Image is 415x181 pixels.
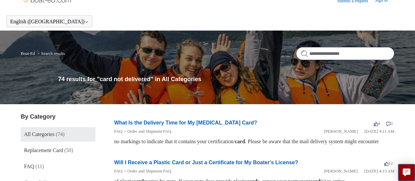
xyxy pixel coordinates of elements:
[398,164,415,181] button: Live chat
[58,75,394,84] h1: 74 results for "card not delivered" in All Categories
[114,129,122,134] a: FAQ
[24,131,54,137] span: All Categories
[36,51,65,56] li: Search results
[114,128,122,135] li: FAQ
[296,47,394,60] input: Search
[21,159,95,174] a: FAQ (11)
[384,161,393,166] span: 12
[24,164,34,169] span: FAQ
[21,127,95,142] a: All Categories (74)
[374,121,380,126] span: 4
[114,120,257,125] a: What Is the Delivery Time for My [MEDICAL_DATA] Card?
[21,143,95,158] a: Replacement Card (50)
[114,138,394,146] div: no markings to indicate that it contains your certification/ . Please be aware that the mail deli...
[24,147,63,153] span: Replacement Card
[127,169,171,173] a: Order and Shipment FAQ
[122,168,171,174] li: Order and Shipment FAQ
[235,139,245,144] em: card
[21,51,35,56] a: Boat-Ed
[127,129,171,134] a: Order and Shipment FAQ
[364,129,394,134] time: 03/14/2022, 04:11
[324,168,358,174] li: [PERSON_NAME]
[122,128,171,135] li: Order and Shipment FAQ
[64,147,73,153] span: (50)
[114,168,122,174] li: FAQ
[114,160,298,165] a: Will I Receive a Plastic Card or Just a Certificate for My Boater's License?
[114,169,122,173] a: FAQ
[35,164,44,169] span: (11)
[56,131,65,137] span: (74)
[21,51,36,56] li: Boat-Ed
[21,112,95,121] h3: By Category
[10,19,89,25] button: English ([GEOGRAPHIC_DATA])
[386,121,393,126] span: 3
[324,128,358,135] li: [PERSON_NAME]
[364,169,394,173] time: 03/16/2022, 04:13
